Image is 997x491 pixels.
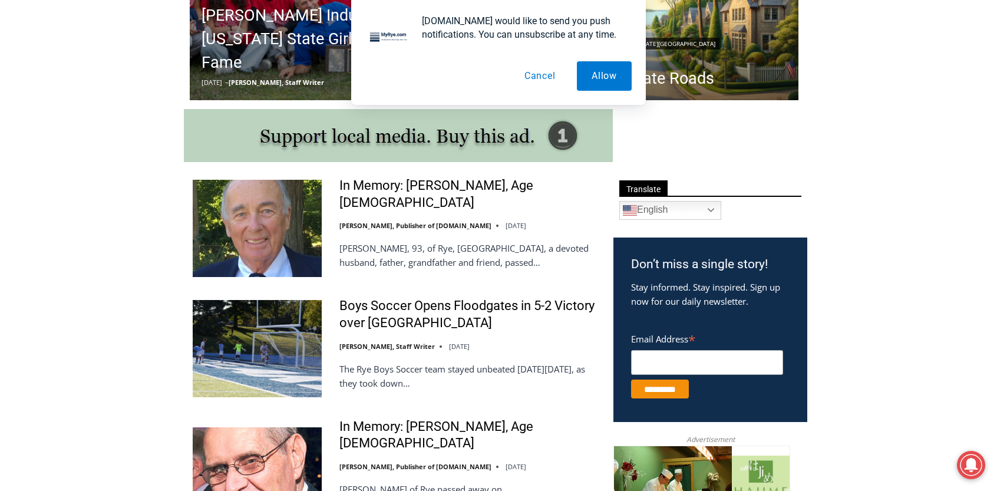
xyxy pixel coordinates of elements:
p: Stay informed. Stay inspired. Sign up now for our daily newsletter. [631,280,790,308]
a: Open Tues. - Sun. [PHONE_NUMBER] [1,118,118,147]
time: [DATE] [506,462,526,471]
time: [DATE] [449,342,470,351]
a: [PERSON_NAME], Publisher of [DOMAIN_NAME] [339,462,491,471]
span: Advertisement [675,434,747,445]
label: Email Address [631,327,783,348]
div: "the precise, almost orchestrated movements of cutting and assembling sushi and [PERSON_NAME] mak... [121,74,173,141]
span: Open Tues. - Sun. [PHONE_NUMBER] [4,121,115,166]
a: English [619,201,721,220]
time: [DATE] [506,221,526,230]
button: Allow [577,61,632,91]
img: support local media, buy this ad [184,109,613,162]
a: Intern @ [DOMAIN_NAME] [283,114,571,147]
button: Cancel [510,61,570,91]
p: [PERSON_NAME], 93, of Rye, [GEOGRAPHIC_DATA], a devoted husband, father, grandfather and friend, ... [339,241,598,269]
div: "[PERSON_NAME] and I covered the [DATE] Parade, which was a really eye opening experience as I ha... [298,1,557,114]
a: [PERSON_NAME], Publisher of [DOMAIN_NAME] [339,221,491,230]
span: Intern @ [DOMAIN_NAME] [308,117,546,144]
img: In Memory: Richard Allen Hynson, Age 93 [193,180,322,276]
img: Boys Soccer Opens Floodgates in 5-2 Victory over Westlake [193,300,322,397]
h3: Don’t miss a single story! [631,255,790,274]
a: Boys Soccer Opens Floodgates in 5-2 Victory over [GEOGRAPHIC_DATA] [339,298,598,331]
a: In Memory: [PERSON_NAME], Age [DEMOGRAPHIC_DATA] [339,177,598,211]
a: [PERSON_NAME], Staff Writer [339,342,435,351]
p: The Rye Boys Soccer team stayed unbeated [DATE][DATE], as they took down… [339,362,598,390]
span: Translate [619,180,668,196]
div: [DOMAIN_NAME] would like to send you push notifications. You can unsubscribe at any time. [412,14,632,41]
a: In Memory: [PERSON_NAME], Age [DEMOGRAPHIC_DATA] [339,418,598,452]
img: notification icon [365,14,412,61]
img: en [623,203,637,218]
